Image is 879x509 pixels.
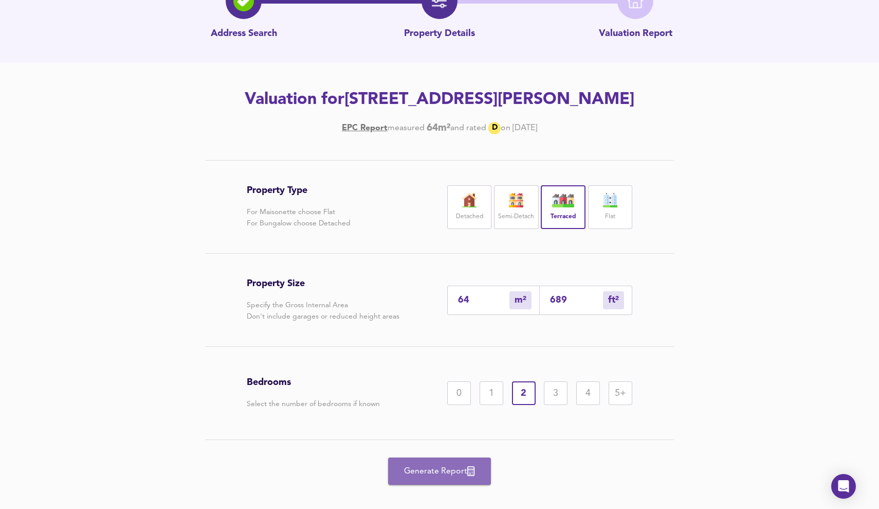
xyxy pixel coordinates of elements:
input: Enter sqm [458,295,509,306]
p: For Maisonette choose Flat For Bungalow choose Detached [247,206,351,229]
h3: Bedrooms [247,377,380,388]
div: D [488,122,501,134]
div: m² [509,291,532,309]
div: [DATE] [342,122,537,134]
div: Detached [447,185,491,229]
img: house-icon [456,193,482,207]
p: Valuation Report [599,27,672,41]
p: Property Details [404,27,475,41]
img: house-icon [551,193,576,207]
div: m² [603,291,624,309]
a: EPC Report [342,122,388,134]
div: on [501,122,510,134]
div: 0 [447,381,471,405]
div: Semi-Detach [494,185,538,229]
div: 2 [512,381,536,405]
div: and rated [450,122,486,134]
label: Semi-Detach [498,210,534,223]
div: Open Intercom Messenger [831,474,856,499]
img: flat-icon [597,193,623,207]
label: Detached [456,210,483,223]
button: Generate Report [388,458,491,485]
div: 3 [544,381,567,405]
p: Address Search [211,27,277,41]
p: Select the number of bedrooms if known [247,398,380,410]
p: Specify the Gross Internal Area Don't include garages or reduced height areas [247,300,399,322]
div: measured [388,122,425,134]
div: Terraced [541,185,585,229]
h3: Property Type [247,185,351,196]
b: 64 m² [427,122,450,134]
label: Flat [605,210,615,223]
label: Terraced [551,210,576,223]
input: Sqft [550,295,603,306]
img: house-icon [503,193,529,207]
span: Generate Report [398,464,481,479]
div: 5+ [609,381,632,405]
h2: Valuation for [STREET_ADDRESS][PERSON_NAME] [149,89,730,111]
h3: Property Size [247,278,399,289]
div: 4 [576,381,600,405]
div: 1 [480,381,503,405]
div: Flat [588,185,632,229]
